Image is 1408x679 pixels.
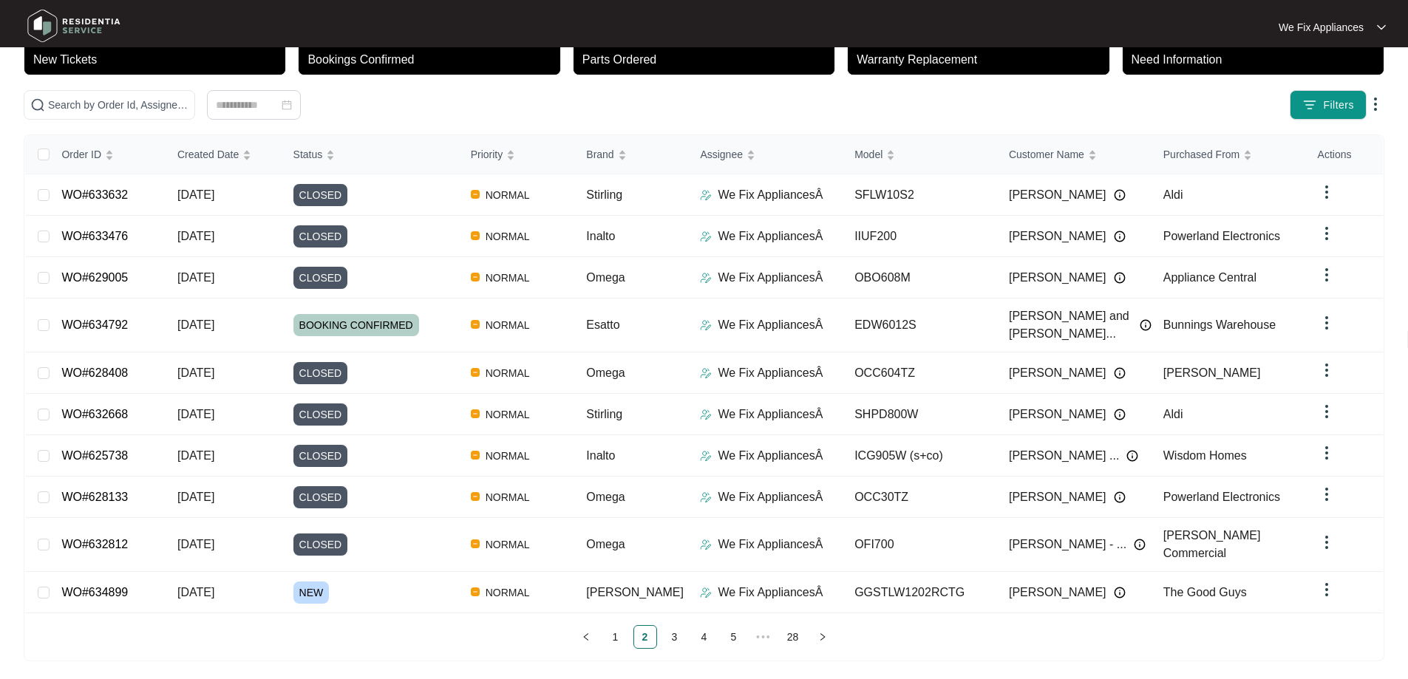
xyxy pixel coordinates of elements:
[471,190,480,199] img: Vercel Logo
[1318,225,1336,242] img: dropdown arrow
[177,146,239,163] span: Created Date
[1132,51,1384,69] p: Need Information
[718,536,823,553] p: We Fix AppliancesÂ
[1306,135,1383,174] th: Actions
[1009,364,1106,382] span: [PERSON_NAME]
[307,51,560,69] p: Bookings Confirmed
[700,491,712,503] img: Assigner Icon
[1009,307,1132,343] span: [PERSON_NAME] and [PERSON_NAME]...
[1163,318,1276,331] span: Bunnings Warehouse
[1163,188,1183,201] span: Aldi
[471,451,480,460] img: Vercel Logo
[718,228,823,245] p: We Fix AppliancesÂ
[480,186,536,204] span: NORMAL
[811,625,834,649] li: Next Page
[1114,189,1126,201] img: Info icon
[700,367,712,379] img: Assigner Icon
[582,51,834,69] p: Parts Ordered
[718,186,823,204] p: We Fix AppliancesÂ
[586,586,684,598] span: [PERSON_NAME]
[843,257,997,298] td: OBO608M
[1367,95,1384,113] img: dropdown arrow
[1009,536,1126,553] span: [PERSON_NAME] - ...
[61,230,128,242] a: WO#633476
[574,625,598,649] button: left
[693,625,716,649] li: 4
[574,625,598,649] li: Previous Page
[61,538,128,550] a: WO#632812
[1114,231,1126,242] img: Info icon
[1279,20,1364,35] p: We Fix Appliances
[843,518,997,572] td: OFI700
[586,366,625,379] span: Omega
[293,533,348,556] span: CLOSED
[1009,186,1106,204] span: [PERSON_NAME]
[293,486,348,508] span: CLOSED
[1163,366,1261,379] span: [PERSON_NAME]
[293,403,348,426] span: CLOSED
[688,135,843,174] th: Assignee
[843,477,997,518] td: OCC30TZ
[718,447,823,465] p: We Fix AppliancesÂ
[718,488,823,506] p: We Fix AppliancesÂ
[718,269,823,287] p: We Fix AppliancesÂ
[604,625,628,649] li: 1
[586,491,625,503] span: Omega
[471,539,480,548] img: Vercel Logo
[843,216,997,257] td: IIUF200
[293,225,348,248] span: CLOSED
[605,626,627,648] a: 1
[718,316,823,334] p: We Fix AppliancesÂ
[752,625,775,649] li: Next 5 Pages
[293,146,323,163] span: Status
[586,538,625,550] span: Omega
[177,586,214,598] span: [DATE]
[293,267,348,289] span: CLOSED
[1114,587,1126,598] img: Info icon
[718,364,823,382] p: We Fix AppliancesÂ
[177,230,214,242] span: [DATE]
[480,536,536,553] span: NORMAL
[1009,228,1106,245] span: [PERSON_NAME]
[1009,269,1106,287] span: [PERSON_NAME]
[586,408,622,420] span: Stirling
[1009,488,1106,506] span: [PERSON_NAME]
[1290,90,1367,120] button: filter iconFilters
[50,135,166,174] th: Order ID
[61,408,128,420] a: WO#632668
[1163,230,1280,242] span: Powerland Electronics
[722,625,746,649] li: 5
[586,271,625,284] span: Omega
[177,538,214,550] span: [DATE]
[843,572,997,613] td: GGSTLW1202RCTG
[471,492,480,501] img: Vercel Logo
[22,4,126,48] img: residentia service logo
[471,409,480,418] img: Vercel Logo
[1009,584,1106,601] span: [PERSON_NAME]
[1163,529,1261,559] span: [PERSON_NAME] Commercial
[480,406,536,423] span: NORMAL
[61,318,128,331] a: WO#634792
[480,316,536,334] span: NORMAL
[586,318,619,331] span: Esatto
[1140,319,1152,331] img: Info icon
[480,447,536,465] span: NORMAL
[1152,135,1306,174] th: Purchased From
[1163,586,1247,598] span: The Good Guys
[1318,403,1336,420] img: dropdown arrow
[1318,485,1336,503] img: dropdown arrow
[843,298,997,352] td: EDW6012S
[61,586,128,598] a: WO#634899
[857,51,1109,69] p: Warranty Replacement
[1323,98,1354,113] span: Filters
[61,449,128,462] a: WO#625738
[1009,146,1084,163] span: Customer Name
[459,135,575,174] th: Priority
[293,314,419,336] span: BOOKING CONFIRMED
[1163,491,1280,503] span: Powerland Electronics
[177,491,214,503] span: [DATE]
[33,51,285,69] p: New Tickets
[61,146,101,163] span: Order ID
[177,188,214,201] span: [DATE]
[1009,447,1119,465] span: [PERSON_NAME] ...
